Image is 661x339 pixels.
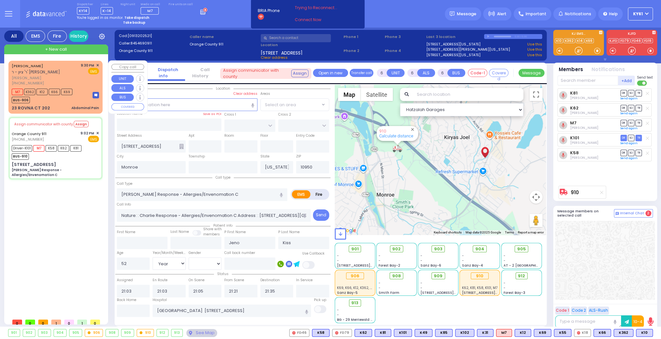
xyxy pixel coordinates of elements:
div: ALS [496,329,512,337]
a: Use this [527,52,542,58]
span: BRIA Phone [258,8,280,14]
span: [PERSON_NAME] [12,75,79,81]
div: All [4,31,24,42]
span: TR [635,90,642,96]
label: EMS [292,190,311,198]
span: Message [457,11,476,17]
button: Show satellite imagery [361,88,393,101]
div: 901 [8,329,20,336]
button: UNIT [387,69,405,77]
div: 903 [38,329,51,336]
span: K81 [70,145,81,152]
label: Lines [101,3,113,6]
label: Caller: [119,41,188,46]
div: 902 [23,329,35,336]
div: 910 [471,272,489,280]
button: Notifications [592,66,625,73]
span: Alert [497,11,506,17]
span: Yoel Katz [570,155,598,160]
button: Internal Chat 2 [614,209,653,218]
label: City [117,154,124,159]
span: 1 [51,320,61,324]
span: K69, K66, K12, K362, M7 [337,285,375,290]
div: [STREET_ADDRESS] [12,161,56,168]
a: Open in new page [313,69,348,77]
input: Search location [412,88,523,101]
div: 909 [121,329,134,336]
label: Assigned [117,278,133,283]
span: Driver-K101 [12,145,32,152]
img: red-radio-icon.svg [335,331,338,334]
span: 912 [518,273,525,279]
div: 912 [157,329,168,336]
a: K58 [570,150,579,155]
div: EMS [26,31,45,42]
img: Logo [26,10,69,18]
span: Patient info [210,223,236,228]
label: In Service [296,278,313,283]
span: - [337,258,339,263]
label: Caller name [190,34,258,40]
div: [PERSON_NAME] Response - Allergies/Envenomation C [12,168,99,177]
label: Street Address [117,133,142,138]
span: - [462,258,464,263]
label: Turn off text [637,80,647,86]
span: SO [628,90,634,96]
a: Send again [620,141,638,145]
span: 902 [392,246,401,252]
span: Notifications [565,11,591,17]
span: Chaim Horowitz [570,125,598,130]
span: Other building occupants [179,144,184,149]
a: Connect Now [295,17,346,23]
button: Copy call [111,64,144,70]
div: 906 [85,329,103,336]
span: DR [620,105,627,111]
span: - [337,308,339,312]
div: BLS [477,329,493,337]
label: Hospital [153,297,167,303]
div: FD79 [332,329,352,337]
span: + New call [45,46,67,53]
span: Sanz Bay-5 [337,290,358,295]
a: K362 [564,38,575,43]
span: members [203,232,220,237]
span: - [337,312,339,317]
button: Transfer call [350,69,373,77]
span: Select an area [265,102,296,108]
label: ZIP [296,154,301,159]
span: ✕ [96,131,99,136]
button: Code 2 [571,307,587,315]
button: Drag Pegman onto the map to open Street View [530,214,543,227]
span: - [504,253,505,258]
label: Dispatcher [77,3,93,6]
a: Call History [192,67,213,79]
button: Assign [291,69,308,77]
div: BLS [375,329,391,337]
button: Toggle fullscreen view [530,88,543,101]
span: Phone 1 [343,34,383,40]
label: Call back number [224,250,255,256]
a: FD16 [643,38,653,43]
span: Assign communicator with county [223,67,290,80]
span: Internal Chat [620,211,644,216]
a: K10 [555,38,563,43]
span: - [379,281,380,285]
a: Send again [620,126,638,130]
span: - [504,281,505,285]
input: Search hospital [153,305,311,317]
div: K31 [477,329,493,337]
img: message.svg [450,11,455,16]
span: - [379,253,380,258]
button: BUS [111,94,134,101]
span: DR [620,120,627,126]
label: Last Name [170,229,189,234]
button: Close [409,126,416,132]
span: 908 [392,273,401,279]
button: Show street map [338,88,361,101]
span: 9:30 PM [81,63,94,68]
span: K69 [61,89,72,95]
span: 0 [38,320,48,324]
div: 904 [54,329,67,336]
div: K85 [435,329,453,337]
label: Location [261,42,341,48]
